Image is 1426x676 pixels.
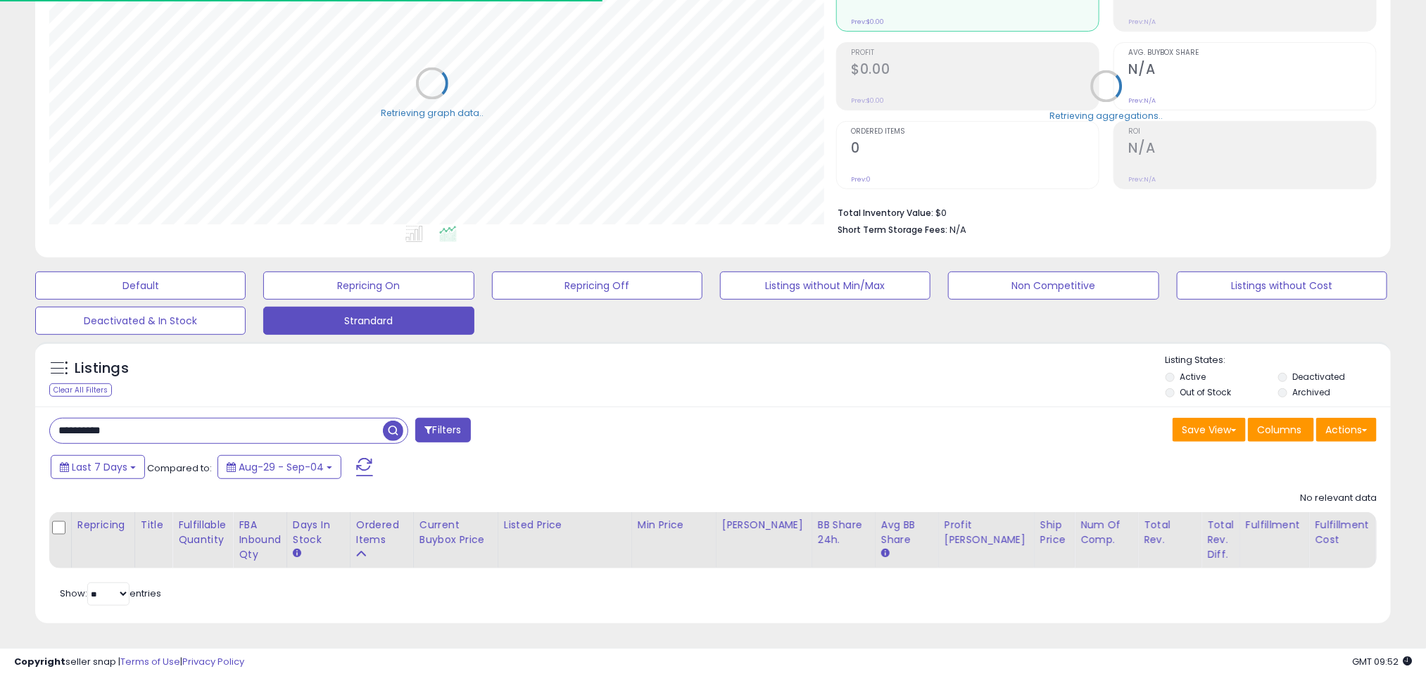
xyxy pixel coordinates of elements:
strong: Copyright [14,655,65,668]
label: Archived [1292,386,1330,398]
div: [PERSON_NAME] [722,518,806,532]
div: Repricing [77,518,129,532]
button: Deactivated & In Stock [35,307,246,335]
div: Total Rev. Diff. [1207,518,1234,562]
small: Days In Stock. [293,547,301,560]
a: Privacy Policy [182,655,244,668]
button: Non Competitive [948,272,1159,300]
label: Active [1180,371,1206,383]
div: Current Buybox Price [419,518,492,547]
div: BB Share 24h. [818,518,869,547]
button: Actions [1316,418,1377,442]
span: Aug-29 - Sep-04 [239,460,324,474]
span: 2025-09-12 09:52 GMT [1352,655,1412,668]
button: Default [35,272,246,300]
button: Filters [415,418,470,442]
button: Columns [1248,418,1314,442]
div: FBA inbound Qty [239,518,281,562]
div: No relevant data [1300,492,1377,505]
div: Title [141,518,166,532]
div: Clear All Filters [49,383,112,397]
div: Total Rev. [1144,518,1195,547]
div: Profit [PERSON_NAME] [945,518,1028,547]
p: Listing States: [1166,354,1391,367]
div: Min Price [638,518,710,532]
div: Fulfillable Quantity [178,518,227,547]
button: Strandard [263,307,474,335]
button: Repricing On [263,272,474,300]
span: Columns [1257,423,1301,437]
label: Deactivated [1292,371,1345,383]
div: seller snap | | [14,656,244,669]
button: Repricing Off [492,272,702,300]
button: Last 7 Days [51,455,145,479]
div: Fulfillment Cost [1315,518,1369,547]
span: Compared to: [147,461,212,475]
div: Ordered Items [356,518,408,547]
div: Avg BB Share [881,518,933,547]
button: Listings without Min/Max [720,272,930,300]
button: Aug-29 - Sep-04 [217,455,341,479]
span: Show: entries [60,587,161,600]
button: Listings without Cost [1177,272,1387,300]
div: Listed Price [504,518,626,532]
a: Terms of Use [120,655,180,668]
div: Num of Comp. [1080,518,1132,547]
h5: Listings [75,359,129,378]
button: Save View [1173,418,1246,442]
div: Retrieving graph data.. [381,108,484,120]
label: Out of Stock [1180,386,1232,398]
div: Retrieving aggregations.. [1049,110,1163,123]
div: Fulfillment [1246,518,1303,532]
small: Avg BB Share. [881,547,890,560]
div: Days In Stock [293,518,344,547]
div: Ship Price [1040,518,1068,547]
span: Last 7 Days [72,460,127,474]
